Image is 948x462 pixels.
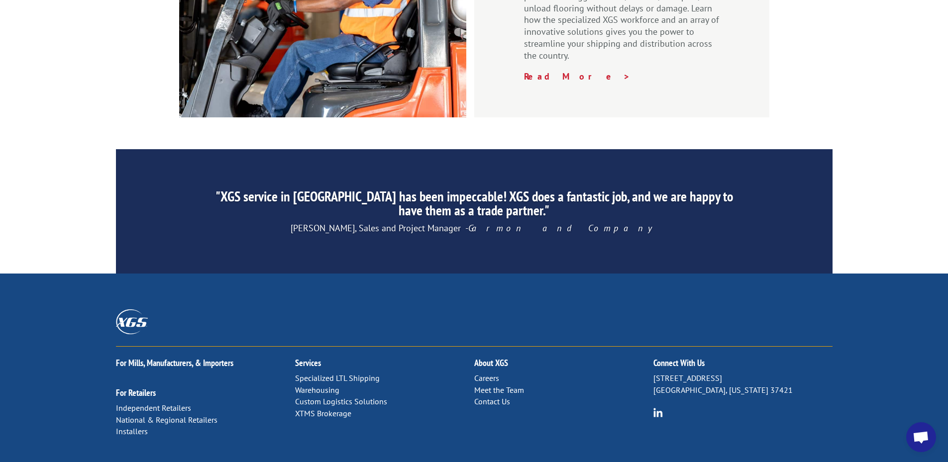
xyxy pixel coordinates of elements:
a: Installers [116,426,148,436]
a: Specialized LTL Shipping [295,373,380,383]
span: [PERSON_NAME], Sales and Project Manager - [291,222,657,234]
a: About XGS [474,357,508,369]
img: XGS_Logos_ALL_2024_All_White [116,309,148,334]
a: For Retailers [116,387,156,398]
a: Warehousing [295,385,339,395]
a: Independent Retailers [116,403,191,413]
a: Meet the Team [474,385,524,395]
a: National & Regional Retailers [116,415,217,425]
a: XTMS Brokerage [295,408,351,418]
h2: Connect With Us [653,359,833,372]
a: Read More > [524,71,631,82]
em: Garmon and Company [468,222,657,234]
a: Careers [474,373,499,383]
img: group-6 [653,408,663,417]
h2: "XGS service in [GEOGRAPHIC_DATA] has been impeccable! XGS does a fantastic job, and we are happy... [209,189,738,222]
a: Contact Us [474,396,510,406]
a: Open chat [906,422,936,452]
a: Custom Logistics Solutions [295,396,387,406]
a: Services [295,357,321,369]
p: [STREET_ADDRESS] [GEOGRAPHIC_DATA], [US_STATE] 37421 [653,372,833,396]
a: For Mills, Manufacturers, & Importers [116,357,233,369]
